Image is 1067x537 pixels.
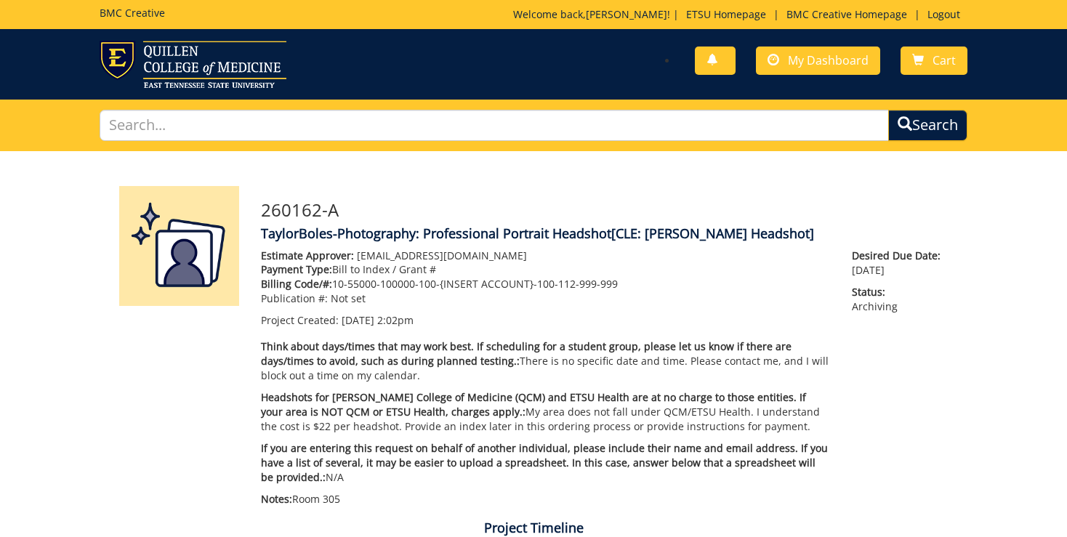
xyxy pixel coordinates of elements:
span: Think about days/times that may work best. If scheduling for a student group, please let us know ... [261,339,792,368]
span: My Dashboard [788,52,869,68]
p: Archiving [852,285,948,314]
span: Publication #: [261,291,328,305]
h3: 260162-A [261,201,948,219]
button: Search [888,110,967,141]
p: [EMAIL_ADDRESS][DOMAIN_NAME] [261,249,830,263]
img: Product featured image [119,186,239,306]
span: Status: [852,285,948,299]
p: N/A [261,441,830,485]
h4: Project Timeline [108,521,959,536]
span: Cart [933,52,956,68]
span: Payment Type: [261,262,332,276]
p: 10-55000-100000-100-{INSERT ACCOUNT}-100-112-999-999 [261,277,830,291]
p: There is no specific date and time. Please contact me, and I will block out a time on my calendar. [261,339,830,383]
input: Search... [100,110,888,141]
p: Room 305 [261,492,830,506]
span: Notes: [261,492,292,506]
a: Cart [901,47,967,75]
span: Billing Code/#: [261,277,332,291]
span: If you are entering this request on behalf of another individual, please include their name and e... [261,441,828,484]
h4: TaylorBoles-Photography: Professional Portrait Headshot [261,227,948,241]
p: Bill to Index / Grant # [261,262,830,277]
p: [DATE] [852,249,948,278]
a: ETSU Homepage [679,7,773,21]
h5: BMC Creative [100,7,165,18]
a: My Dashboard [756,47,880,75]
span: Project Created: [261,313,339,327]
img: ETSU logo [100,41,286,88]
a: [PERSON_NAME] [586,7,667,21]
span: [CLE: [PERSON_NAME] Headshot] [611,225,814,242]
span: Estimate Approver: [261,249,354,262]
span: [DATE] 2:02pm [342,313,414,327]
a: BMC Creative Homepage [779,7,914,21]
span: Desired Due Date: [852,249,948,263]
span: Headshots for [PERSON_NAME] College of Medicine (QCM) and ETSU Health are at no charge to those e... [261,390,806,419]
p: My area does not fall under QCM/ETSU Health. I understand the cost is $22 per headshot. Provide a... [261,390,830,434]
p: Welcome back, ! | | | [513,7,967,22]
a: Logout [920,7,967,21]
span: Not set [331,291,366,305]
